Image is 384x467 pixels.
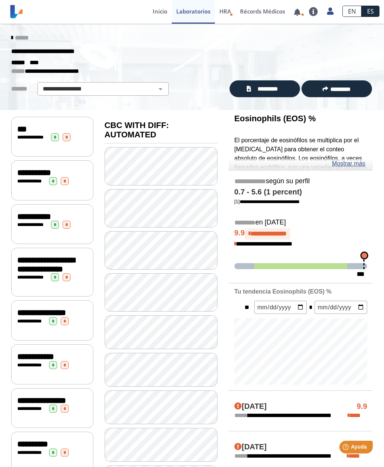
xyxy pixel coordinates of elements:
[234,218,367,227] h5: en [DATE]
[234,136,367,262] p: El porcentaje de eosinófilos se multiplica por el [MEDICAL_DATA] para obtener el conteo absoluto ...
[234,177,367,186] h5: según su perfil
[234,114,316,123] b: Eosinophils (EOS) %
[234,188,367,197] h4: 0.7 - 5.6 (1 percent)
[317,438,376,459] iframe: Help widget launcher
[234,288,331,295] b: Tu tendencia Eosinophils (EOS) %
[219,8,231,15] span: HRA
[105,121,169,139] b: CBC WITH DIFF: AUTOMATED
[234,443,267,452] h4: [DATE]
[315,301,367,314] input: mm/dd/yyyy
[332,159,365,168] a: Mostrar más
[357,402,367,411] h4: 9.9
[361,6,379,17] a: ES
[234,199,300,204] a: [1]
[342,6,361,17] a: EN
[234,402,267,411] h4: [DATE]
[254,301,307,314] input: mm/dd/yyyy
[234,228,367,240] h4: 9.9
